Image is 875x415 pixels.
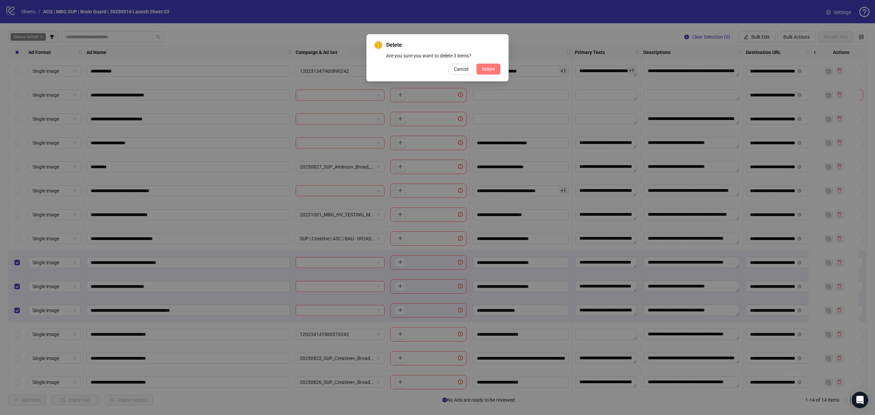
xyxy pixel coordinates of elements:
span: Delete [482,66,495,72]
div: Are you sure you want to delete 3 items? [386,52,500,59]
button: Delete [476,64,500,75]
button: Cancel [448,64,474,75]
span: Cancel [454,66,468,72]
span: exclamation-circle [375,41,382,49]
span: Delete [386,41,500,49]
div: Open Intercom Messenger [852,392,868,408]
